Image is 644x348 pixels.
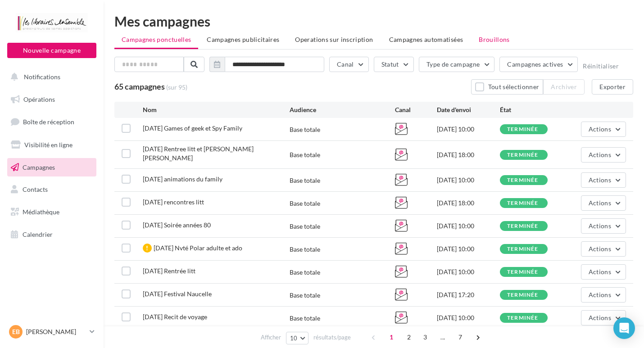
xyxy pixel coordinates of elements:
[507,246,539,252] div: terminée
[507,152,539,158] div: terminée
[613,317,635,339] div: Open Intercom Messenger
[471,79,543,95] button: Tout sélectionner
[507,200,539,206] div: terminée
[143,198,204,206] span: 10.09.25 rencontres litt
[261,333,281,342] span: Afficher
[154,244,242,252] span: 31.08.25 Nvté Polar adulte et ado
[7,43,96,58] button: Nouvelle campagne
[395,105,437,114] div: Canal
[384,330,399,344] span: 1
[507,223,539,229] div: terminée
[589,291,611,298] span: Actions
[437,267,500,276] div: [DATE] 10:00
[290,291,320,300] div: Base totale
[589,222,611,230] span: Actions
[5,68,95,86] button: Notifications
[5,90,98,109] a: Opérations
[581,310,626,325] button: Actions
[5,136,98,154] a: Visibilité en ligne
[114,14,633,28] div: Mes campagnes
[23,163,55,171] span: Campagnes
[24,141,73,149] span: Visibilité en ligne
[437,105,500,114] div: Date d'envoi
[5,180,98,199] a: Contacts
[581,218,626,234] button: Actions
[581,287,626,303] button: Actions
[437,244,500,253] div: [DATE] 10:00
[143,105,290,114] div: Nom
[581,241,626,257] button: Actions
[23,185,48,193] span: Contacts
[290,199,320,208] div: Base totale
[286,332,309,344] button: 10
[143,290,212,298] span: 21/08/25 Festival Naucelle
[500,105,563,114] div: État
[23,208,59,216] span: Médiathèque
[581,264,626,280] button: Actions
[290,314,320,323] div: Base totale
[143,175,222,183] span: 14.09.25 animations du family
[507,292,539,298] div: terminée
[543,79,585,95] button: Archiver
[437,176,500,185] div: [DATE] 10:00
[583,63,619,70] button: Réinitialiser
[418,330,432,344] span: 3
[12,327,20,336] span: EB
[7,323,96,340] a: EB [PERSON_NAME]
[589,151,611,158] span: Actions
[5,158,98,177] a: Campagnes
[581,195,626,211] button: Actions
[435,330,450,344] span: ...
[23,230,53,238] span: Calendrier
[589,125,611,133] span: Actions
[437,150,500,159] div: [DATE] 18:00
[5,203,98,221] a: Médiathèque
[507,315,539,321] div: terminée
[507,177,539,183] div: terminée
[5,112,98,131] a: Boîte de réception
[290,105,395,114] div: Audience
[374,57,414,72] button: Statut
[313,333,351,342] span: résultats/page
[389,36,463,43] span: Campagnes automatisées
[143,221,211,229] span: 7.09.25 Soirée années 80
[581,172,626,188] button: Actions
[290,334,298,342] span: 10
[453,330,467,344] span: 7
[295,36,373,43] span: Operations sur inscription
[437,290,500,299] div: [DATE] 17:20
[581,147,626,163] button: Actions
[437,125,500,134] div: [DATE] 10:00
[592,79,633,95] button: Exporter
[437,199,500,208] div: [DATE] 18:00
[290,268,320,277] div: Base totale
[290,245,320,254] div: Base totale
[589,199,611,207] span: Actions
[329,57,369,72] button: Canal
[507,127,539,132] div: terminée
[114,81,165,91] span: 65 campagnes
[166,83,187,92] span: (sur 95)
[507,60,563,68] span: Campagnes actives
[589,176,611,184] span: Actions
[23,95,55,103] span: Opérations
[581,122,626,137] button: Actions
[437,221,500,230] div: [DATE] 10:00
[24,73,60,81] span: Notifications
[5,225,98,244] a: Calendrier
[589,314,611,321] span: Actions
[507,269,539,275] div: terminée
[143,267,195,275] span: 24.08.25 Rentrée litt
[437,313,500,322] div: [DATE] 10:00
[499,57,578,72] button: Campagnes actives
[589,245,611,253] span: Actions
[143,124,242,132] span: 20.09.25 Games of geek et Spy Family
[402,330,416,344] span: 2
[290,150,320,159] div: Base totale
[290,125,320,134] div: Base totale
[26,327,86,336] p: [PERSON_NAME]
[290,176,320,185] div: Base totale
[479,36,510,43] span: Brouillons
[419,57,495,72] button: Type de campagne
[290,222,320,231] div: Base totale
